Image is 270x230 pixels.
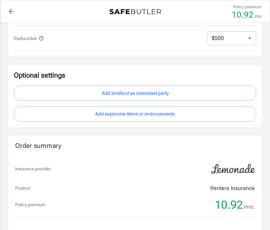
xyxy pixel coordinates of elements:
[255,13,261,19] p: /mo
[14,106,256,122] button: Add expensive items or endorsements
[210,184,255,192] p: Renters Insurance
[14,34,44,42] button: Deductible
[109,9,161,14] img: Back to quotes
[233,4,261,10] p: Policy premium
[232,11,253,19] p: 10.92
[15,185,30,192] p: Product
[14,36,44,41] span: Deductible
[14,70,256,80] p: Optional settings
[14,86,256,101] button: Add landlord as interested party
[15,201,45,208] p: Policy premium
[15,166,51,172] p: Insurance provider
[244,202,255,212] span: /mo.
[215,198,243,212] span: 10.92
[15,141,255,151] div: Order summary
[207,159,259,179] img: Lemonade
[4,4,18,18] a: back to quotes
